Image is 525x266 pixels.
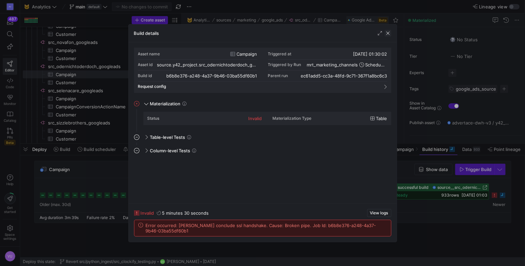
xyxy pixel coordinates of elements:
span: Column-level Tests [150,148,190,153]
button: View logs [367,209,391,217]
mat-expansion-panel-header: Materialization [134,98,391,109]
span: Campaign [237,51,257,57]
span: [DATE] 01:30:02 [353,51,387,57]
span: mrt_marketing_channels [307,62,358,67]
div: Status [147,116,160,121]
div: Asset name [138,52,160,56]
span: Parent run [268,73,288,78]
div: source.y42_project.src_odernichtoderdoch_googleads.Campaign [157,62,257,67]
mat-panel-title: Request config [138,84,379,89]
button: mrt_marketing_channelsScheduler [305,61,387,68]
span: Scheduler [365,62,386,67]
span: Table [376,116,387,121]
div: invalid [249,116,262,121]
span: invalid [141,210,154,216]
div: Asset id [138,62,153,67]
span: Materialization [150,101,181,106]
span: View logs [370,211,388,215]
mat-expansion-panel-header: Table-level Tests [134,132,391,143]
mat-expansion-panel-header: Request config [138,82,387,92]
div: Triggered at [268,52,292,56]
div: Build id [138,73,152,78]
div: ec61add5-cc3a-48fd-9c71-367f1a8bc6c3 [301,73,387,78]
div: b6b8e376-a248-4a37-9b46-03ba55df60b1 [167,73,257,78]
div: Materialization [134,112,391,132]
span: Error occurred: [PERSON_NAME] conclude ssl handshake. Cause: Broken pipe. Job Id: b6b8e376-a248-4... [146,223,387,233]
y42-duration: 5 minutes 30 seconds [162,210,209,216]
mat-expansion-panel-header: Column-level Tests [134,145,391,156]
div: Triggered by Run [268,62,301,67]
div: Materialization Type [273,116,312,121]
h3: Build details [134,31,159,36]
span: Table-level Tests [150,135,185,140]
